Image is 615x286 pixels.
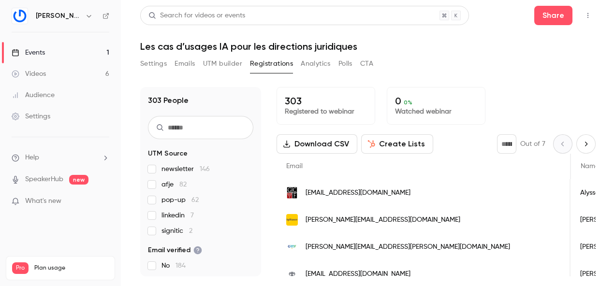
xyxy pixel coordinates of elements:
span: [EMAIL_ADDRESS][DOMAIN_NAME] [306,269,410,279]
span: [PERSON_NAME][EMAIL_ADDRESS][PERSON_NAME][DOMAIN_NAME] [306,242,510,252]
button: Download CSV [277,134,357,154]
span: newsletter [161,164,210,174]
span: afje [161,180,187,189]
span: linkedin [161,211,194,220]
span: new [69,175,88,185]
span: [PERSON_NAME][EMAIL_ADDRESS][DOMAIN_NAME] [306,215,460,225]
img: lgcf.fr [286,187,298,199]
button: Share [534,6,572,25]
h1: Les cas d’usages IA pour les directions juridiques [140,41,596,52]
span: [EMAIL_ADDRESS][DOMAIN_NAME] [306,188,410,198]
span: Plan usage [34,264,109,272]
button: Next page [576,134,596,154]
a: SpeakerHub [25,174,63,185]
span: pop-up [161,195,199,205]
p: Out of 7 [520,139,545,149]
div: Events [12,48,45,57]
h6: [PERSON_NAME] [36,11,81,21]
span: Help [25,153,39,163]
div: Videos [12,69,46,79]
div: Audience [12,90,55,100]
button: Emails [175,56,195,71]
span: Pro [12,262,29,274]
button: UTM builder [203,56,242,71]
div: Settings [12,112,50,121]
span: Name [581,163,599,170]
button: Create Lists [361,134,433,154]
span: No [161,261,186,271]
li: help-dropdown-opener [12,153,109,163]
h1: 303 People [148,95,189,106]
button: Analytics [301,56,331,71]
span: 82 [179,181,187,188]
span: 0 % [404,99,412,106]
img: grdf.fr [286,241,298,253]
span: 2 [189,228,192,234]
span: What's new [25,196,61,206]
img: Gino LegalTech [12,8,28,24]
button: CTA [360,56,373,71]
img: bpifrance.fr [286,214,298,226]
p: Watched webinar [395,107,477,116]
span: 184 [176,262,186,269]
span: 62 [191,197,199,203]
div: Search for videos or events [148,11,245,21]
span: 7 [190,212,194,219]
span: Email verified [148,245,202,255]
span: 146 [200,166,210,172]
button: Polls [338,56,352,71]
p: 0 [395,95,477,107]
img: toyota-europe.com [286,271,298,277]
button: Settings [140,56,167,71]
span: Email [286,163,303,170]
p: 303 [285,95,367,107]
button: Registrations [250,56,293,71]
span: signitic [161,226,192,236]
p: Registered to webinar [285,107,367,116]
span: UTM Source [148,149,188,158]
